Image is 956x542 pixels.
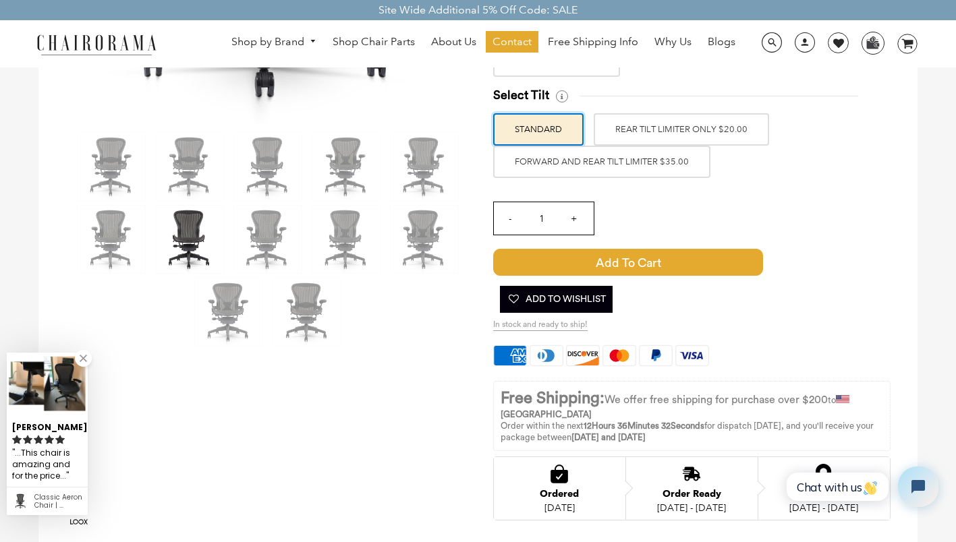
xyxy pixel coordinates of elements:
img: Herman Miller Classic Aeron Chair | Black | Size B (Renewed) - chairorama [234,206,302,273]
span: We offer free shipping for purchase over $200 [604,394,828,405]
img: WhatsApp_Image_2024-07-12_at_16.23.01.webp [862,32,883,53]
label: REAR TILT LIMITER ONLY $20.00 [594,113,769,146]
div: Classic Aeron Chair | Black | Size B (Renewed) [34,493,82,510]
svg: rating icon full [12,435,22,444]
input: + [557,202,590,235]
img: Herman Miller Classic Aeron Chair | Black | Size B (Renewed) - chairorama [234,133,302,200]
div: [PERSON_NAME] [12,417,82,433]
input: - [494,202,526,235]
div: Order Ready [657,489,726,500]
a: Blogs [701,31,742,53]
img: Kevin K. review of Classic Aeron Chair | Black | Size B (Renewed) [7,353,88,415]
img: Herman Miller Classic Aeron Chair | Black | Size B (Renewed) - chairorama [312,133,380,200]
span: Contact [493,35,532,49]
label: STANDARD [493,113,584,146]
button: Add To Wishlist [500,286,613,313]
img: Herman Miller Classic Aeron Chair | Black | Size B (Renewed) - chairorama [78,133,145,200]
iframe: Tidio Chat [772,455,950,518]
svg: rating icon full [34,435,43,444]
button: Add to Cart [493,249,772,276]
img: Herman Miller Classic Aeron Chair | Black | Size B (Renewed) - chairorama [195,278,262,346]
img: Herman Miller Classic Aeron Chair [273,278,341,346]
img: Herman Miller Classic Aeron Chair | Black | Size B (Renewed) - chairorama [156,133,223,200]
img: Herman Miller Classic Aeron Chair | Black | Size B (Renewed) - chairorama [156,206,223,273]
div: [DATE] [540,502,579,513]
a: Shop Chair Parts [326,31,422,53]
strong: Free Shipping: [501,390,604,406]
svg: rating icon full [45,435,54,444]
div: Ordered [540,489,579,500]
svg: rating icon full [55,435,65,444]
span: Add To Wishlist [507,286,606,313]
span: 12Hours 36Minutes 32Seconds [584,421,704,430]
img: Herman Miller Classic Aeron Chair | Black | Size B (Renewed) - chairorama [78,206,145,273]
p: to [501,388,883,421]
img: Herman Miller Classic Aeron Chair | Black | Size B (Renewed) - chairorama [391,133,458,200]
img: chairorama [29,32,164,56]
p: Order within the next for dispatch [DATE], and you'll receive your package between [501,421,883,444]
label: FORWARD AND REAR TILT LIMITER $35.00 [493,146,710,178]
span: Shop Chair Parts [333,35,415,49]
svg: rating icon full [23,435,32,444]
img: Herman Miller Classic Aeron Chair | Black | Size B (Renewed) - chairorama [312,206,380,273]
span: In stock and ready to ship! [493,320,588,331]
a: Free Shipping Info [541,31,645,53]
div: [DATE] - [DATE] [657,502,726,513]
img: Herman Miller Classic Aeron Chair | Black | Size B (Renewed) - chairorama [391,206,458,273]
span: About Us [431,35,476,49]
a: About Us [424,31,483,53]
a: Contact [486,31,538,53]
strong: [GEOGRAPHIC_DATA] [501,410,592,419]
a: Shop by Brand [225,32,323,53]
span: Why Us [654,35,692,49]
strong: [DATE] and [DATE] [571,433,646,442]
span: Free Shipping Info [548,35,638,49]
div: ...This chair is amazing and for the price it was worth having to tighten a single Torx bolt.... [12,446,82,483]
span: Blogs [708,35,735,49]
nav: DesktopNavigation [221,31,746,56]
a: Why Us [648,31,698,53]
span: Select Tilt [493,88,549,103]
span: Add to Cart [493,249,763,276]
